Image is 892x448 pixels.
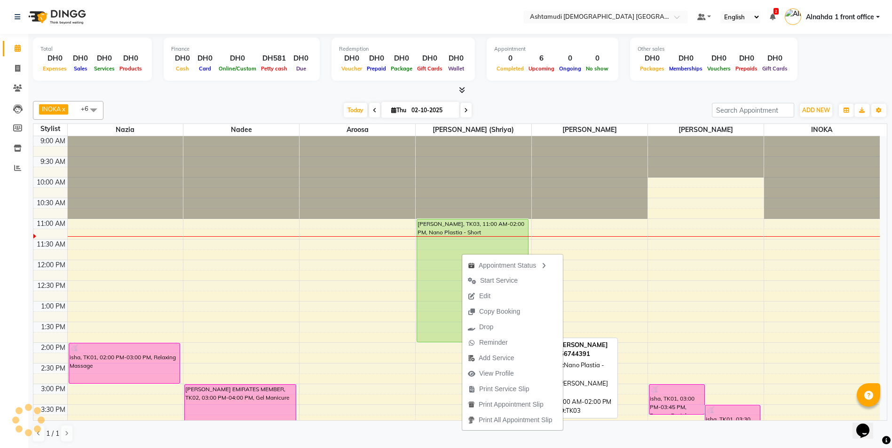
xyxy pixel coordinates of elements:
[494,45,611,53] div: Appointment
[388,65,415,72] span: Package
[526,53,557,64] div: 6
[174,65,191,72] span: Cash
[46,429,59,439] span: 1 / 1
[445,53,467,64] div: DH0
[556,349,608,359] div: 556744391
[479,384,529,394] span: Print Service Slip
[92,53,117,64] div: DH0
[705,53,733,64] div: DH0
[39,405,67,415] div: 3:30 PM
[339,65,364,72] span: Voucher
[479,322,493,332] span: Drop
[185,385,296,425] div: [PERSON_NAME] EMIRATES MEMBER, TK02, 03:00 PM-04:00 PM, Gel Manicure
[667,53,705,64] div: DH0
[197,65,213,72] span: Card
[479,400,544,409] span: Print Appointment Slip
[339,53,364,64] div: DH0
[532,124,647,136] span: [PERSON_NAME]
[364,53,388,64] div: DH0
[480,276,518,286] span: Start Service
[40,45,144,53] div: Total
[705,65,733,72] span: Vouchers
[344,103,367,117] span: Today
[649,385,704,414] div: isha, TK01, 03:00 PM-03:45 PM, Express Facial
[171,45,312,53] div: Finance
[35,260,67,270] div: 12:00 PM
[364,65,388,72] span: Prepaid
[468,417,475,424] img: printall.png
[556,341,608,348] span: [PERSON_NAME]
[712,103,794,117] input: Search Appointment
[479,369,514,378] span: View Profile
[468,262,475,269] img: apt_status.png
[300,124,415,136] span: Aroosa
[538,361,604,378] span: Nano Plastia - Short
[415,65,445,72] span: Gift Cards
[416,124,531,136] span: [PERSON_NAME] (Shriya)
[479,307,520,317] span: Copy Booking
[183,124,299,136] span: Nadee
[479,338,508,348] span: Reminder
[785,8,801,25] img: Alnahda 1 front office
[479,291,490,301] span: Edit
[479,415,552,425] span: Print All Appointment Slip
[39,136,67,146] div: 9:00 AM
[68,124,183,136] span: Nazia
[117,53,144,64] div: DH0
[760,53,790,64] div: DH0
[733,65,760,72] span: Prepaids
[733,53,760,64] div: DH0
[409,103,456,117] input: 2025-10-02
[216,53,259,64] div: DH0
[388,53,415,64] div: DH0
[468,355,475,362] img: add-service.png
[557,65,584,72] span: Ongoing
[389,107,409,114] span: Thu
[802,107,830,114] span: ADD NEW
[290,53,312,64] div: DH0
[526,65,557,72] span: Upcoming
[69,53,92,64] div: DH0
[35,178,67,187] div: 10:00 AM
[259,53,290,64] div: DH581
[446,65,466,72] span: Wallet
[24,4,88,30] img: logo
[35,281,67,291] div: 12:30 PM
[764,124,880,136] span: INOKA
[468,401,475,408] img: printapt.png
[538,406,613,416] div: TK03
[584,65,611,72] span: No show
[417,219,528,342] div: [PERSON_NAME], TK03, 11:00 AM-02:00 PM, Nano Plastia - Short
[194,53,216,64] div: DH0
[479,353,514,363] span: Add Service
[667,65,705,72] span: Memberships
[81,105,95,112] span: +6
[770,13,775,21] a: 2
[39,301,67,311] div: 1:00 PM
[171,53,194,64] div: DH0
[294,65,308,72] span: Due
[35,219,67,229] div: 11:00 AM
[42,105,61,113] span: INOKA
[259,65,290,72] span: Petty cash
[69,343,180,383] div: isha, TK01, 02:00 PM-03:00 PM, Relaxing Massage
[40,53,69,64] div: DH0
[648,124,764,136] span: [PERSON_NAME]
[39,322,67,332] div: 1:30 PM
[638,45,790,53] div: Other sales
[35,198,67,208] div: 10:30 AM
[638,53,667,64] div: DH0
[638,65,667,72] span: Packages
[39,363,67,373] div: 2:30 PM
[39,343,67,353] div: 2:00 PM
[33,124,67,134] div: Stylist
[35,239,67,249] div: 11:30 AM
[584,53,611,64] div: 0
[117,65,144,72] span: Products
[774,8,779,15] span: 2
[39,157,67,167] div: 9:30 AM
[494,53,526,64] div: 0
[806,12,874,22] span: Alnahda 1 front office
[494,65,526,72] span: Completed
[462,257,563,273] div: Appointment Status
